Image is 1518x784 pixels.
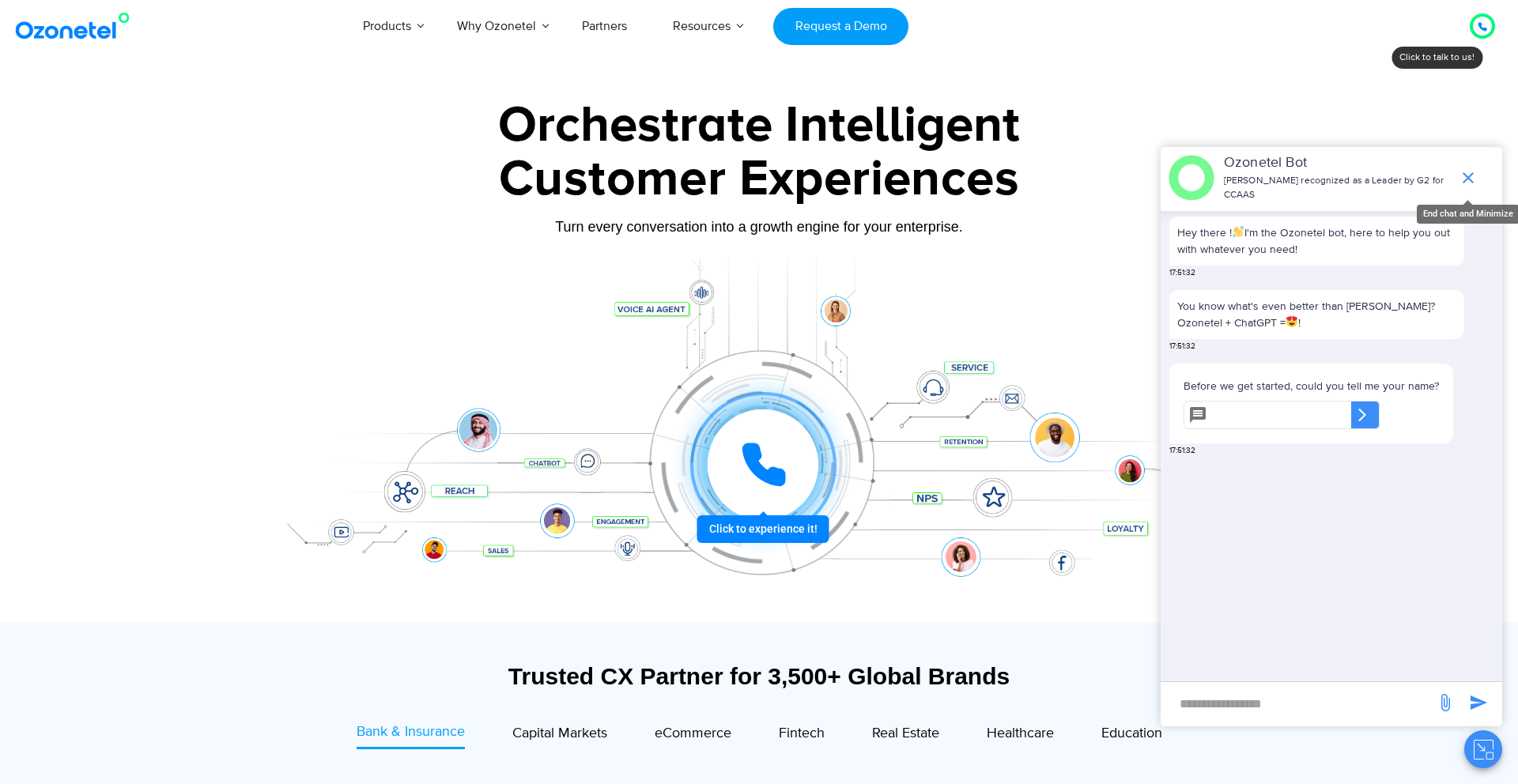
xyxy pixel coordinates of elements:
span: Bank & Insurance [357,723,465,741]
div: Trusted CX Partner for 3,500+ Global Brands [273,662,1245,690]
a: Real Estate [872,722,939,749]
span: 17:51:32 [1169,341,1195,352]
p: Ozonetel Bot [1224,153,1451,174]
span: Real Estate [872,725,939,742]
span: eCommerce [655,725,731,742]
span: Education [1101,725,1162,742]
a: Request a Demo [773,8,908,45]
div: Customer Experiences [265,141,1253,217]
span: 17:51:32 [1169,445,1195,457]
div: Orchestrate Intelligent [265,100,1253,151]
a: eCommerce [655,722,731,749]
p: Before we get started, could you tell me your name? [1184,378,1439,394]
img: 👋 [1233,226,1244,237]
div: new-msg-input [1169,690,1428,718]
img: header [1169,155,1214,201]
a: Capital Markets [512,722,607,749]
a: Healthcare [987,722,1054,749]
span: end chat or minimize [1452,162,1484,194]
a: Education [1101,722,1162,749]
p: You know what's even better than [PERSON_NAME]? Ozonetel + ChatGPT = ! [1177,298,1456,331]
span: 17:51:32 [1169,267,1195,279]
div: Turn every conversation into a growth engine for your enterprise. [265,218,1253,236]
span: Healthcare [987,725,1054,742]
span: Fintech [779,725,825,742]
p: Hey there ! I'm the Ozonetel bot, here to help you out with whatever you need! [1177,224,1456,258]
button: Close chat [1464,730,1502,768]
span: send message [1429,687,1461,718]
a: Bank & Insurance [357,722,465,749]
span: Capital Markets [512,725,607,742]
img: 😍 [1286,316,1297,327]
p: [PERSON_NAME] recognized as a Leader by G2 for CCAAS [1224,174,1451,202]
span: send message [1463,687,1494,718]
a: Fintech [779,722,825,749]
